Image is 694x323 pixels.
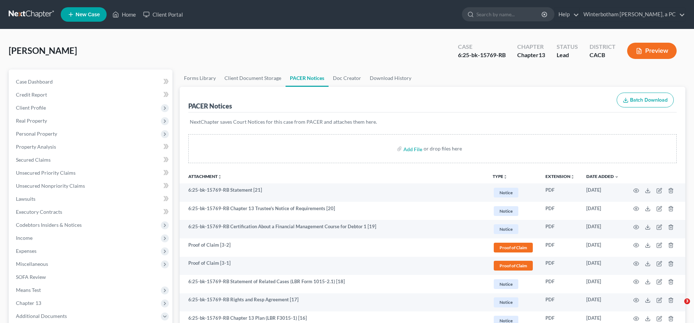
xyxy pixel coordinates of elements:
i: unfold_more [503,175,507,179]
div: Chapter [517,51,545,59]
td: [DATE] [581,238,625,257]
td: [DATE] [581,183,625,202]
div: CACB [590,51,616,59]
a: Attachmentunfold_more [188,174,222,179]
span: Notice [494,206,518,216]
button: TYPEunfold_more [493,174,507,179]
span: Proof of Claim [494,243,533,252]
span: Expenses [16,248,37,254]
a: Proof of Claim [493,260,534,272]
a: Notice [493,223,534,235]
i: unfold_more [570,175,575,179]
span: Notice [494,224,518,234]
a: Notice [493,187,534,199]
a: Download History [365,69,416,87]
td: [DATE] [581,293,625,312]
a: Executory Contracts [10,205,172,218]
span: Notice [494,279,518,289]
a: Case Dashboard [10,75,172,88]
td: PDF [540,257,581,275]
td: PDF [540,183,581,202]
span: SOFA Review [16,274,46,280]
td: [DATE] [581,220,625,238]
span: Codebtors Insiders & Notices [16,222,82,228]
span: Secured Claims [16,157,51,163]
a: Unsecured Priority Claims [10,166,172,179]
a: Notice [493,296,534,308]
span: Property Analysis [16,144,56,150]
td: Proof of Claim [3-1] [180,257,487,275]
a: Client Portal [140,8,187,21]
td: [DATE] [581,202,625,220]
a: Secured Claims [10,153,172,166]
p: NextChapter saves Court Notices for this case from PACER and attaches them here. [190,118,675,126]
span: Miscellaneous [16,261,48,267]
td: 6:25-bk-15769-RB Rights and Resp Agreement [17] [180,293,487,312]
a: Property Analysis [10,140,172,153]
span: Notice [494,188,518,197]
span: Real Property [16,118,47,124]
div: District [590,43,616,51]
a: Notice [493,205,534,217]
div: Chapter [517,43,545,51]
a: Help [555,8,579,21]
a: Unsecured Nonpriority Claims [10,179,172,192]
span: Chapter 13 [16,300,41,306]
a: Notice [493,278,534,290]
span: [PERSON_NAME] [9,45,77,56]
span: Means Test [16,287,41,293]
a: Date Added expand_more [586,174,619,179]
td: Proof of Claim [3-2] [180,238,487,257]
td: PDF [540,238,581,257]
span: Unsecured Nonpriority Claims [16,183,85,189]
i: unfold_more [218,175,222,179]
div: 6:25-bk-15769-RB [458,51,506,59]
div: Case [458,43,506,51]
div: PACER Notices [188,102,232,110]
td: PDF [540,275,581,293]
iframe: Intercom live chat [669,298,687,316]
div: or drop files here [424,145,462,152]
span: Notice [494,297,518,307]
i: expand_more [614,175,619,179]
td: 6:25-bk-15769-RB Statement [21] [180,183,487,202]
td: 6:25-bk-15769-RB Chapter 13 Trustee's Notice of Requirements [20] [180,202,487,220]
span: New Case [76,12,100,17]
span: Executory Contracts [16,209,62,215]
span: Credit Report [16,92,47,98]
td: PDF [540,202,581,220]
a: Extensionunfold_more [545,174,575,179]
a: Forms Library [180,69,220,87]
span: Client Profile [16,105,46,111]
a: Credit Report [10,88,172,101]
td: PDF [540,220,581,238]
span: Batch Download [630,97,668,103]
span: Proof of Claim [494,261,533,271]
span: Personal Property [16,131,57,137]
div: Lead [557,51,578,59]
div: Status [557,43,578,51]
input: Search by name... [476,8,543,21]
a: Doc Creator [329,69,365,87]
td: [DATE] [581,257,625,275]
a: SOFA Review [10,271,172,284]
a: Home [109,8,140,21]
td: 6:25-bk-15769-RB Certification About a Financial Management Course for Debtor 1 [19] [180,220,487,238]
td: 6:25-bk-15769-RB Statement of Related Cases (LBR Form 1015-2.1) [18] [180,275,487,293]
span: Unsecured Priority Claims [16,170,76,176]
a: PACER Notices [286,69,329,87]
span: 13 [539,51,545,58]
button: Preview [627,43,677,59]
a: Client Document Storage [220,69,286,87]
a: Winterbotham [PERSON_NAME], a PC [580,8,685,21]
td: [DATE] [581,275,625,293]
a: Proof of Claim [493,242,534,254]
span: 3 [684,298,690,304]
button: Batch Download [617,93,674,108]
span: Lawsuits [16,196,35,202]
a: Lawsuits [10,192,172,205]
td: PDF [540,293,581,312]
span: Income [16,235,33,241]
span: Additional Documents [16,313,67,319]
span: Case Dashboard [16,78,53,85]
